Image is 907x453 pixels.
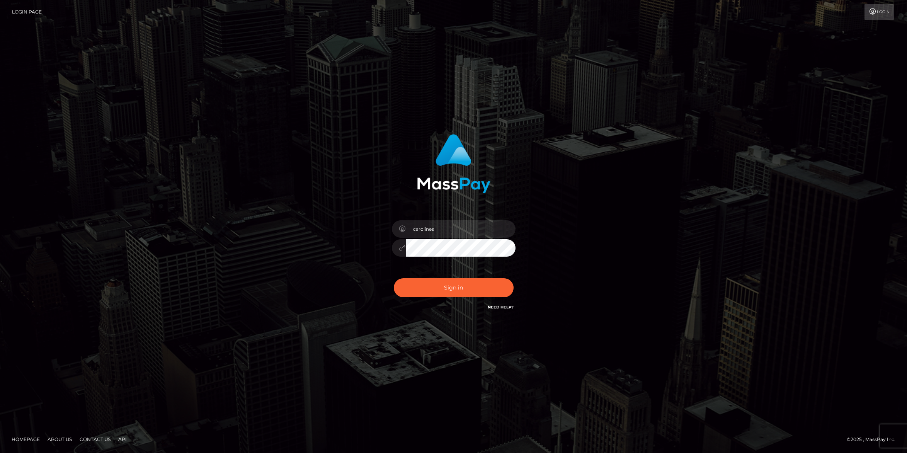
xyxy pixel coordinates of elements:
[417,134,490,193] img: MassPay Login
[9,433,43,445] a: Homepage
[44,433,75,445] a: About Us
[12,4,42,20] a: Login Page
[77,433,114,445] a: Contact Us
[394,278,514,297] button: Sign in
[115,433,130,445] a: API
[406,220,516,238] input: Username...
[488,305,514,310] a: Need Help?
[847,435,901,444] div: © 2025 , MassPay Inc.
[864,4,894,20] a: Login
